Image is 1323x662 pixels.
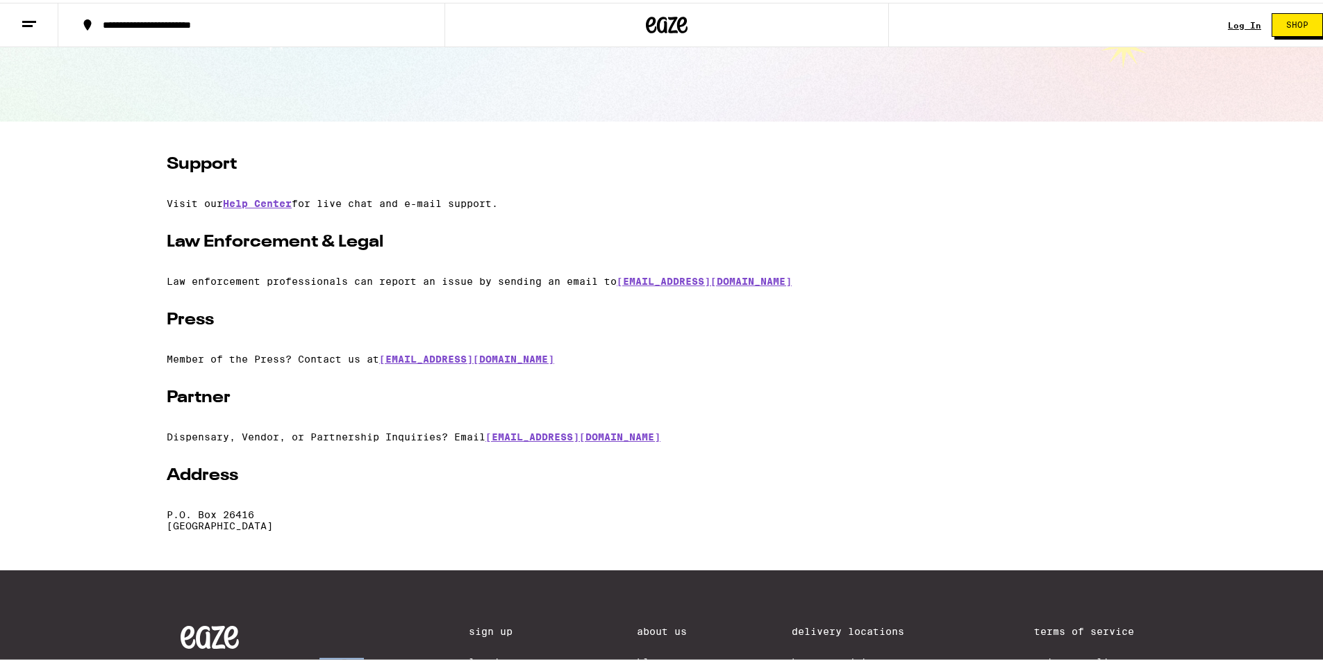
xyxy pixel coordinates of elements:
[167,151,1167,173] h2: Support
[792,623,929,634] a: Delivery Locations
[637,623,687,634] a: About Us
[167,273,1167,284] p: Law enforcement professionals can report an issue by sending an email to
[167,506,1167,529] p: P.O. Box 26416 [GEOGRAPHIC_DATA]
[167,429,1167,440] p: Dispensary, Vendor, or Partnership Inquiries? Email
[1272,10,1323,34] button: Shop
[379,351,554,362] a: [EMAIL_ADDRESS][DOMAIN_NAME]
[167,229,1167,251] h2: Law Enforcement & Legal
[167,384,1167,406] h2: Partner
[167,306,1167,329] h2: Press
[1286,18,1308,26] span: Shop
[469,623,531,634] a: Sign Up
[223,195,292,206] a: Help Center
[485,429,660,440] a: [EMAIL_ADDRESS][DOMAIN_NAME]
[617,273,792,284] a: [EMAIL_ADDRESS][DOMAIN_NAME]
[167,351,1167,362] p: Member of the Press? Contact us at
[1228,18,1261,27] a: Log In
[167,195,1167,206] p: Visit our for live chat and e-mail support.
[167,462,1167,484] h2: Address
[8,10,100,21] span: Hi. Need any help?
[1034,623,1153,634] a: Terms of Service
